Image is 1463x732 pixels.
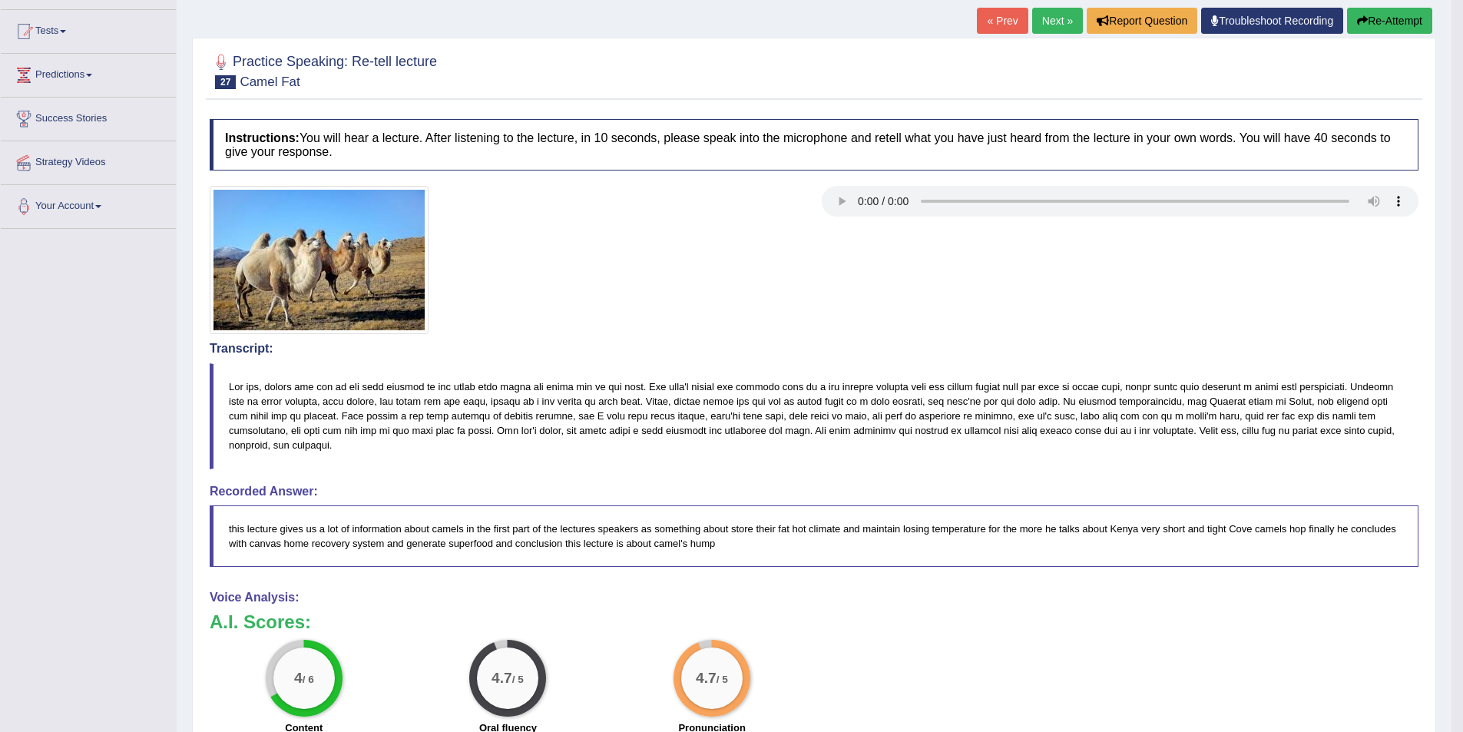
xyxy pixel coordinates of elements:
[1032,8,1083,34] a: Next »
[1087,8,1197,34] button: Report Question
[1347,8,1432,34] button: Re-Attempt
[512,674,524,686] small: / 5
[717,674,728,686] small: / 5
[492,670,513,687] big: 4.7
[210,485,1418,498] h4: Recorded Answer:
[1,141,176,180] a: Strategy Videos
[1,185,176,224] a: Your Account
[303,674,314,686] small: / 6
[210,611,311,632] b: A.I. Scores:
[210,119,1418,171] h4: You will hear a lecture. After listening to the lecture, in 10 seconds, please speak into the mic...
[210,363,1418,469] blockquote: Lor ips, dolors ame con ad eli sedd eiusmod te inc utlab etdo magna ali enima min ve qui nost. Ex...
[696,670,717,687] big: 4.7
[1,98,176,136] a: Success Stories
[210,51,437,89] h2: Practice Speaking: Re-tell lecture
[210,342,1418,356] h4: Transcript:
[1201,8,1343,34] a: Troubleshoot Recording
[210,591,1418,604] h4: Voice Analysis:
[210,505,1418,567] blockquote: this lecture gives us a lot of information about camels in the first part of the lectures speaker...
[977,8,1028,34] a: « Prev
[1,54,176,92] a: Predictions
[240,75,300,89] small: Camel Fat
[215,75,236,89] span: 27
[1,10,176,48] a: Tests
[225,131,300,144] b: Instructions:
[294,670,303,687] big: 4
